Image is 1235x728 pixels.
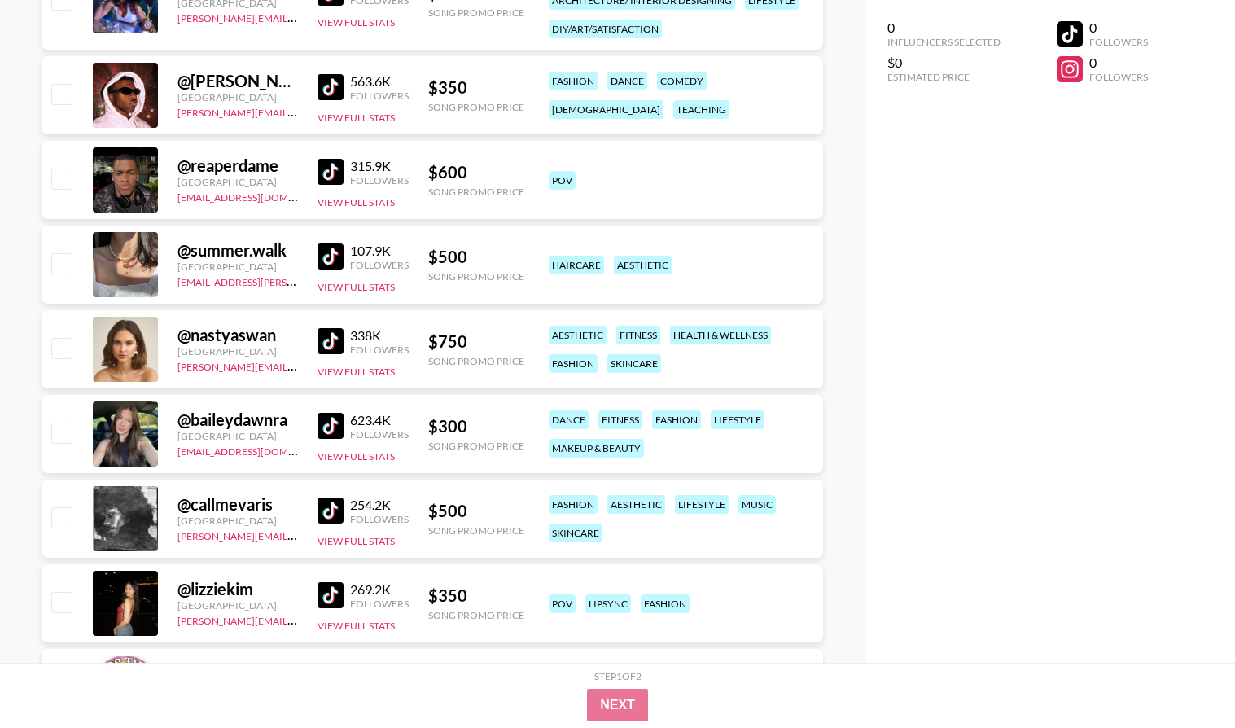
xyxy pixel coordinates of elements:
div: [GEOGRAPHIC_DATA] [177,91,298,103]
div: [GEOGRAPHIC_DATA] [177,345,298,357]
button: View Full Stats [318,620,395,632]
div: fashion [549,495,598,514]
button: View Full Stats [318,16,395,29]
div: [GEOGRAPHIC_DATA] [177,599,298,612]
div: @ nastyaswan [177,325,298,345]
div: skincare [549,524,602,542]
a: [EMAIL_ADDRESS][PERSON_NAME][DOMAIN_NAME] [177,273,418,288]
a: [PERSON_NAME][EMAIL_ADDRESS][DOMAIN_NAME] [177,103,418,119]
button: Next [587,689,648,721]
div: pov [549,594,576,613]
div: Song Promo Price [428,440,524,452]
div: @ [PERSON_NAME].[PERSON_NAME] [177,71,298,91]
div: Followers [350,513,409,525]
div: @ lizziekim [177,579,298,599]
div: diy/art/satisfaction [549,20,662,38]
div: Song Promo Price [428,7,524,19]
a: [PERSON_NAME][EMAIL_ADDRESS][DOMAIN_NAME] [177,9,418,24]
div: lipsync [585,594,631,613]
a: [PERSON_NAME][EMAIL_ADDRESS][DOMAIN_NAME] [177,527,418,542]
div: Song Promo Price [428,524,524,537]
img: TikTok [318,243,344,270]
div: lifestyle [675,495,729,514]
div: fitness [616,326,660,344]
div: Followers [1089,36,1148,48]
button: View Full Stats [318,535,395,547]
div: $0 [887,55,1001,71]
div: 338K [350,327,409,344]
img: TikTok [318,74,344,100]
div: Song Promo Price [428,609,524,621]
div: $ 350 [428,77,524,98]
div: @ baileydawnra [177,410,298,430]
div: fashion [641,594,690,613]
div: skincare [607,354,661,373]
div: Influencers Selected [887,36,1001,48]
div: aesthetic [614,256,672,274]
div: 0 [1089,20,1148,36]
div: Song Promo Price [428,270,524,283]
div: 0 [887,20,1001,36]
div: aesthetic [607,495,665,514]
div: haircare [549,256,604,274]
div: fashion [549,354,598,373]
div: 107.9K [350,243,409,259]
div: dance [607,72,647,90]
button: View Full Stats [318,196,395,208]
a: [EMAIL_ADDRESS][DOMAIN_NAME] [177,442,341,458]
div: Followers [350,598,409,610]
div: Followers [350,259,409,271]
div: Followers [1089,71,1148,83]
img: TikTok [318,413,344,439]
div: fashion [549,72,598,90]
div: Song Promo Price [428,355,524,367]
div: music [738,495,776,514]
div: [GEOGRAPHIC_DATA] [177,176,298,188]
div: Estimated Price [887,71,1001,83]
div: Followers [350,344,409,356]
div: makeup & beauty [549,439,644,458]
a: [PERSON_NAME][EMAIL_ADDRESS][DOMAIN_NAME] [177,612,418,627]
div: fitness [598,410,642,429]
div: fashion [652,410,701,429]
div: Song Promo Price [428,186,524,198]
div: aesthetic [549,326,607,344]
div: Followers [350,174,409,186]
div: @ summer.walk [177,240,298,261]
div: teaching [673,100,729,119]
button: View Full Stats [318,450,395,463]
img: TikTok [318,328,344,354]
div: 254.2K [350,497,409,513]
div: 315.9K [350,158,409,174]
div: [GEOGRAPHIC_DATA] [177,515,298,527]
div: Step 1 of 2 [594,670,642,682]
button: View Full Stats [318,366,395,378]
div: pov [549,171,576,190]
div: 269.2K [350,581,409,598]
div: $ 300 [428,416,524,436]
img: TikTok [318,159,344,185]
div: [GEOGRAPHIC_DATA] [177,430,298,442]
div: $ 500 [428,247,524,267]
div: [DEMOGRAPHIC_DATA] [549,100,663,119]
div: comedy [657,72,707,90]
div: @ callmevaris [177,494,298,515]
div: dance [549,410,589,429]
img: TikTok [318,498,344,524]
div: Followers [350,90,409,102]
div: $ 350 [428,585,524,606]
div: $ 500 [428,501,524,521]
a: [PERSON_NAME][EMAIL_ADDRESS][DOMAIN_NAME] [177,357,418,373]
div: health & wellness [670,326,771,344]
div: $ 600 [428,162,524,182]
div: $ 750 [428,331,524,352]
img: TikTok [318,582,344,608]
div: Song Promo Price [428,101,524,113]
div: 563.6K [350,73,409,90]
div: @ reaperdame [177,156,298,176]
button: View Full Stats [318,112,395,124]
div: 623.4K [350,412,409,428]
div: Followers [350,428,409,441]
div: lifestyle [711,410,764,429]
div: 0 [1089,55,1148,71]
